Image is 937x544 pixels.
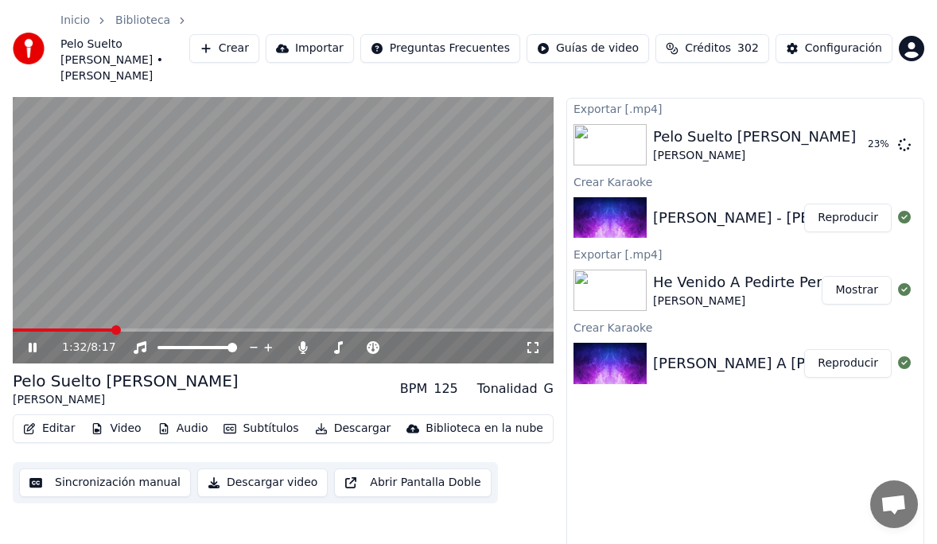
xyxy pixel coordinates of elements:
a: Inicio [60,13,90,29]
div: Tonalidad [477,379,538,398]
div: [PERSON_NAME] [13,392,239,408]
button: Créditos302 [655,34,769,63]
button: Preguntas Frecuentes [360,34,520,63]
div: G [544,379,554,398]
span: 1:32 [62,340,87,356]
span: 302 [737,41,759,56]
span: 8:17 [91,340,115,356]
a: Biblioteca [115,13,170,29]
div: He Venido A Pedirte Perdon [653,271,849,293]
div: Exportar [.mp4] [567,99,923,118]
button: Abrir Pantalla Doble [334,468,491,497]
button: Importar [266,34,354,63]
button: Mostrar [822,276,892,305]
span: Créditos [685,41,731,56]
div: [PERSON_NAME] [653,293,849,309]
div: [PERSON_NAME] [653,148,856,164]
div: Configuración [805,41,882,56]
button: Reproducir [804,204,892,232]
div: Crear Karaoke [567,317,923,336]
button: Editar [17,418,81,440]
div: Pelo Suelto [PERSON_NAME] [653,126,856,148]
button: Audio [151,418,215,440]
button: Subtítulos [217,418,305,440]
div: Crear Karaoke [567,172,923,191]
div: 125 [434,379,458,398]
button: Configuración [776,34,892,63]
div: Pelo Suelto [PERSON_NAME] [13,370,239,392]
button: Reproducir [804,349,892,378]
div: Exportar [.mp4] [567,244,923,263]
button: Descargar [309,418,398,440]
div: / [62,340,100,356]
button: Guías de video [527,34,649,63]
button: Sincronización manual [19,468,191,497]
button: Video [84,418,147,440]
div: Chat abierto [870,480,918,528]
span: Pelo Suelto [PERSON_NAME] • [PERSON_NAME] [60,37,189,84]
button: Crear [189,34,259,63]
div: BPM [400,379,427,398]
nav: breadcrumb [60,13,189,84]
button: Descargar video [197,468,328,497]
div: Biblioteca en la nube [426,421,543,437]
div: 23 % [868,138,892,151]
img: youka [13,33,45,64]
